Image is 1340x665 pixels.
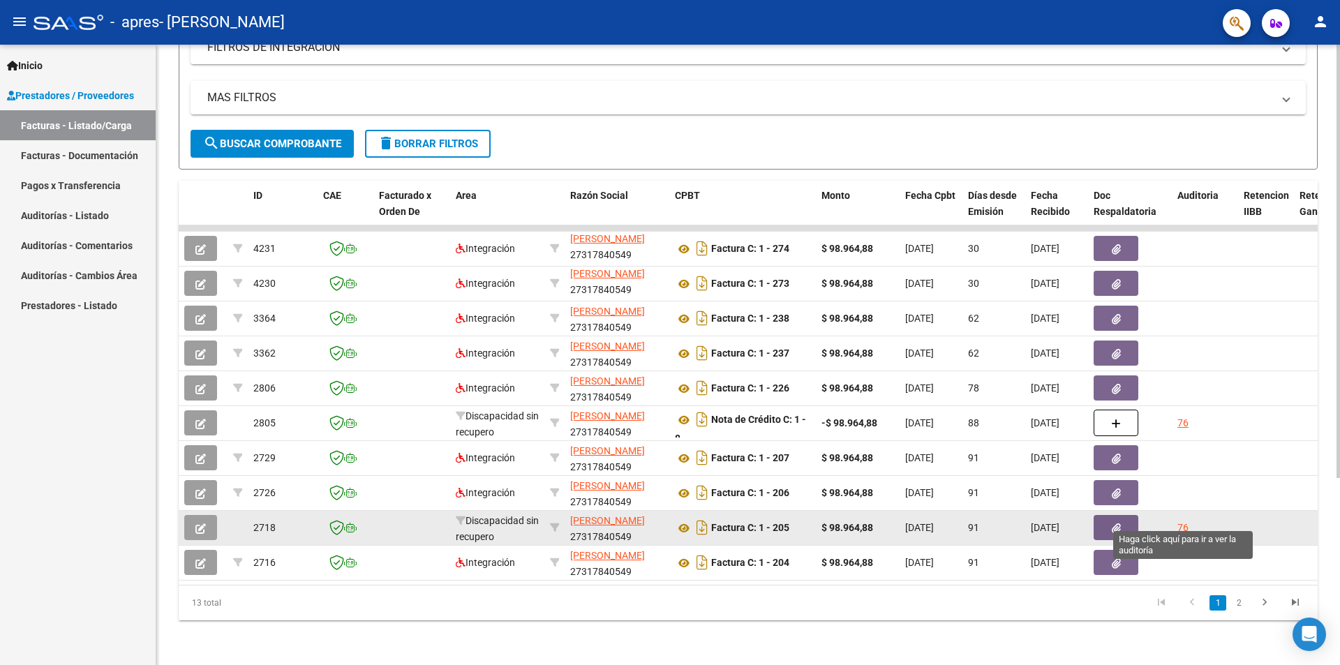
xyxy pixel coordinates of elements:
span: [DATE] [1031,452,1059,463]
div: 27317840549 [570,373,664,403]
span: [PERSON_NAME] [570,341,645,352]
span: 91 [968,557,979,568]
span: 30 [968,243,979,254]
span: [PERSON_NAME] [570,445,645,456]
mat-icon: person [1312,13,1329,30]
datatable-header-cell: Retencion IIBB [1238,181,1294,242]
span: [DATE] [1031,417,1059,428]
strong: Nota de Crédito C: 1 - 8 [675,414,806,444]
span: [PERSON_NAME] [570,268,645,279]
span: Auditoria [1177,190,1219,201]
span: CAE [323,190,341,201]
span: [DATE] [905,417,934,428]
span: Area [456,190,477,201]
span: 62 [968,313,979,324]
strong: -$ 98.964,88 [821,417,877,428]
i: Descargar documento [693,481,711,504]
span: [DATE] [1031,522,1059,533]
span: Integración [456,278,515,289]
a: 2 [1230,595,1247,611]
span: [PERSON_NAME] [570,233,645,244]
datatable-header-cell: Auditoria [1172,181,1238,242]
span: Monto [821,190,850,201]
span: CPBT [675,190,700,201]
span: 2729 [253,452,276,463]
span: Integración [456,557,515,568]
span: - [PERSON_NAME] [159,7,285,38]
span: Discapacidad sin recupero [456,515,539,542]
div: 27317840549 [570,338,664,368]
span: Buscar Comprobante [203,137,341,150]
span: 2806 [253,382,276,394]
span: Días desde Emisión [968,190,1017,217]
span: 91 [968,522,979,533]
div: 27317840549 [570,408,664,438]
span: [DATE] [1031,557,1059,568]
span: [PERSON_NAME] [570,375,645,387]
strong: $ 98.964,88 [821,382,873,394]
span: [DATE] [1031,487,1059,498]
span: [DATE] [905,382,934,394]
span: 4230 [253,278,276,289]
i: Descargar documento [693,447,711,469]
div: 27317840549 [570,443,664,472]
span: 4231 [253,243,276,254]
span: 3364 [253,313,276,324]
div: 27317840549 [570,513,664,542]
div: 27317840549 [570,548,664,577]
span: Fecha Cpbt [905,190,955,201]
a: go to first page [1148,595,1175,611]
a: go to next page [1251,595,1278,611]
strong: $ 98.964,88 [821,348,873,359]
span: Razón Social [570,190,628,201]
span: Integración [456,382,515,394]
span: [DATE] [905,452,934,463]
span: [DATE] [905,243,934,254]
span: Integración [456,348,515,359]
i: Descargar documento [693,516,711,539]
span: Doc Respaldatoria [1094,190,1156,217]
span: Inicio [7,58,43,73]
a: go to last page [1282,595,1309,611]
li: page 1 [1207,591,1228,615]
a: go to previous page [1179,595,1205,611]
datatable-header-cell: Facturado x Orden De [373,181,450,242]
mat-icon: menu [11,13,28,30]
i: Descargar documento [693,377,711,399]
strong: $ 98.964,88 [821,487,873,498]
datatable-header-cell: Días desde Emisión [962,181,1025,242]
mat-expansion-panel-header: MAS FILTROS [191,81,1306,114]
datatable-header-cell: ID [248,181,318,242]
div: 13 total [179,585,404,620]
span: [DATE] [905,278,934,289]
span: 91 [968,452,979,463]
button: Borrar Filtros [365,130,491,158]
strong: $ 98.964,88 [821,557,873,568]
datatable-header-cell: Fecha Cpbt [900,181,962,242]
span: [DATE] [905,522,934,533]
span: [DATE] [905,487,934,498]
mat-expansion-panel-header: FILTROS DE INTEGRACION [191,31,1306,64]
span: [DATE] [1031,382,1059,394]
span: [PERSON_NAME] [570,550,645,561]
i: Descargar documento [693,237,711,260]
span: [PERSON_NAME] [570,306,645,317]
li: page 2 [1228,591,1249,615]
strong: $ 98.964,88 [821,313,873,324]
div: 27317840549 [570,234,664,263]
span: [DATE] [905,348,934,359]
datatable-header-cell: CPBT [669,181,816,242]
strong: $ 98.964,88 [821,522,873,533]
span: Integración [456,313,515,324]
strong: Factura C: 1 - 204 [711,558,789,569]
div: Open Intercom Messenger [1293,618,1326,651]
div: 76 [1177,520,1189,536]
span: Retencion IIBB [1244,190,1289,217]
button: Buscar Comprobante [191,130,354,158]
span: Integración [456,452,515,463]
strong: Factura C: 1 - 207 [711,453,789,464]
span: 88 [968,417,979,428]
strong: $ 98.964,88 [821,452,873,463]
span: ID [253,190,262,201]
span: [DATE] [905,557,934,568]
